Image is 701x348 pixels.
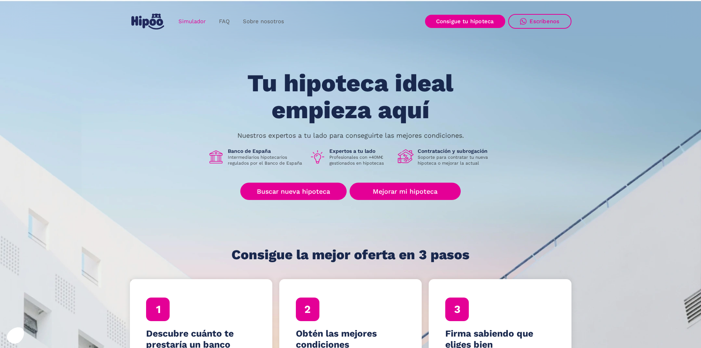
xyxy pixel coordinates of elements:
a: Escríbenos [508,14,571,29]
div: Escríbenos [530,18,560,25]
p: Nuestros expertos a tu lado para conseguirte las mejores condiciones. [237,133,464,138]
p: Profesionales con +40M€ gestionados en hipotecas [329,154,392,166]
a: Sobre nosotros [236,14,291,29]
a: home [130,11,166,32]
a: Consigue tu hipoteca [425,15,505,28]
p: Soporte para contratar tu nueva hipoteca o mejorar la actual [418,154,493,166]
a: Simulador [172,14,212,29]
a: FAQ [212,14,236,29]
h1: Consigue la mejor oferta en 3 pasos [231,247,470,262]
a: Buscar nueva hipoteca [240,183,347,200]
h1: Tu hipoteca ideal empieza aquí [211,70,490,123]
h1: Expertos a tu lado [329,148,392,154]
h1: Contratación y subrogación [418,148,493,154]
p: Intermediarios hipotecarios regulados por el Banco de España [228,154,304,166]
a: Mejorar mi hipoteca [350,183,460,200]
h1: Banco de España [228,148,304,154]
